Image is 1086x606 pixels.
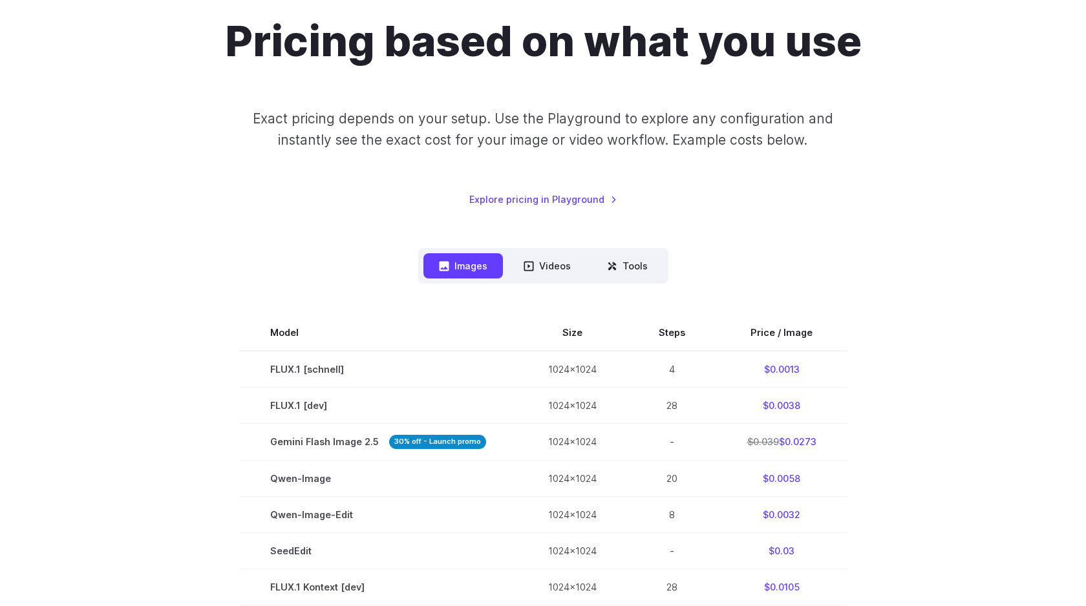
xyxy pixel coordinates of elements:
[628,532,716,569] td: -
[716,496,847,532] td: $0.0032
[239,532,517,569] td: SeedEdit
[716,351,847,388] td: $0.0013
[270,434,486,449] span: Gemini Flash Image 2.5
[517,388,628,424] td: 1024x1024
[628,424,716,460] td: -
[517,496,628,532] td: 1024x1024
[628,496,716,532] td: 8
[225,16,862,67] h1: Pricing based on what you use
[228,108,858,151] p: Exact pricing depends on your setup. Use the Playground to explore any configuration and instantl...
[239,496,517,532] td: Qwen-Image-Edit
[517,460,628,496] td: 1024x1024
[628,460,716,496] td: 20
[508,253,586,278] button: Videos
[716,532,847,569] td: $0.03
[239,460,517,496] td: Qwen-Image
[517,569,628,605] td: 1024x1024
[239,315,517,351] th: Model
[517,315,628,351] th: Size
[628,388,716,424] td: 28
[389,435,486,448] strong: 30% off - Launch promo
[239,388,517,424] td: FLUX.1 [dev]
[517,532,628,569] td: 1024x1024
[591,253,663,278] button: Tools
[469,192,617,207] a: Explore pricing in Playground
[628,569,716,605] td: 28
[628,315,716,351] th: Steps
[747,436,779,447] s: $0.039
[716,388,847,424] td: $0.0038
[716,460,847,496] td: $0.0058
[517,424,628,460] td: 1024x1024
[239,569,517,605] td: FLUX.1 Kontext [dev]
[517,351,628,388] td: 1024x1024
[423,253,503,278] button: Images
[716,315,847,351] th: Price / Image
[628,351,716,388] td: 4
[239,351,517,388] td: FLUX.1 [schnell]
[716,424,847,460] td: $0.0273
[716,569,847,605] td: $0.0105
